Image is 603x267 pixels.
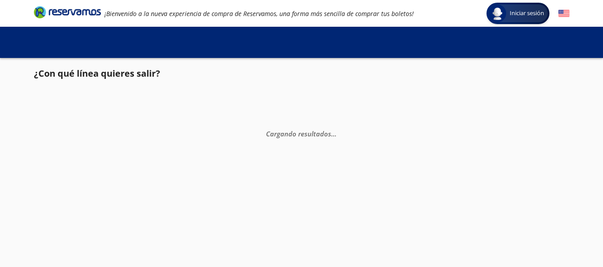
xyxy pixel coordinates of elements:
[34,5,101,21] a: Brand Logo
[506,9,548,18] span: Iniciar sesión
[266,129,337,138] em: Cargando resultados
[331,129,333,138] span: .
[34,5,101,19] i: Brand Logo
[34,67,160,80] p: ¿Con qué línea quieres salir?
[104,9,414,18] em: ¡Bienvenido a la nueva experiencia de compra de Reservamos, una forma más sencilla de comprar tus...
[335,129,337,138] span: .
[333,129,335,138] span: .
[558,8,570,19] button: English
